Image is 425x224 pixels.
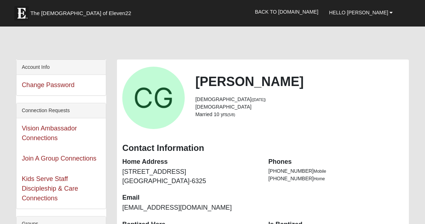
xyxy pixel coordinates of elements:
[195,74,404,89] h2: [PERSON_NAME]
[122,203,258,213] dd: [EMAIL_ADDRESS][DOMAIN_NAME]
[268,175,403,182] li: [PHONE_NUMBER]
[195,103,404,111] li: [DEMOGRAPHIC_DATA]
[14,6,29,20] img: Eleven22 logo
[122,67,185,129] a: View Fullsize Photo
[195,111,404,118] li: Married 10 yrs
[324,4,398,22] a: Hello [PERSON_NAME]
[250,3,324,21] a: Back to [DOMAIN_NAME]
[122,193,258,202] dt: Email
[313,169,326,174] span: Mobile
[195,96,404,103] li: [DEMOGRAPHIC_DATA]
[16,103,106,118] div: Connection Requests
[22,175,78,202] a: Kids Serve Staff Discipleship & Care Connections
[227,113,235,117] small: (5/8)
[22,125,77,142] a: Vision Ambassador Connections
[122,157,258,167] dt: Home Address
[22,81,75,89] a: Change Password
[313,176,325,181] span: Home
[22,155,96,162] a: Join A Group Connections
[11,3,154,20] a: The [DEMOGRAPHIC_DATA] of Eleven22
[329,10,388,15] span: Hello [PERSON_NAME]
[16,60,106,75] div: Account Info
[251,97,266,102] small: ([DATE])
[122,143,403,153] h3: Contact Information
[268,157,403,167] dt: Phones
[122,167,258,186] dd: [STREET_ADDRESS] [GEOGRAPHIC_DATA]-6325
[268,167,403,175] li: [PHONE_NUMBER]
[30,10,131,17] span: The [DEMOGRAPHIC_DATA] of Eleven22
